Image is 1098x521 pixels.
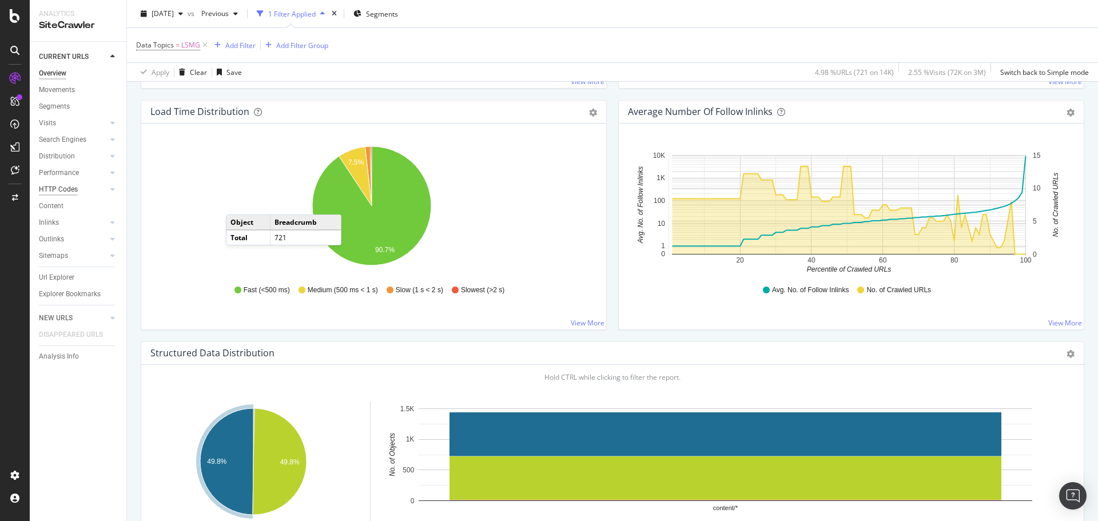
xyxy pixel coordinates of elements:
[136,63,169,81] button: Apply
[152,9,174,18] span: 2025 Aug. 28th
[308,285,378,295] span: Medium (500 ms < 1 s)
[39,312,107,324] a: NEW URLS
[39,351,79,363] div: Analysis Info
[366,9,398,18] span: Segments
[1059,482,1087,510] div: Open Intercom Messenger
[188,9,197,18] span: vs
[908,67,986,77] div: 2.55 % Visits ( 72K on 3M )
[879,256,887,264] text: 60
[152,67,169,77] div: Apply
[571,318,604,328] a: View More
[772,285,849,295] span: Avg. No. of Follow Inlinks
[210,38,256,52] button: Add Filter
[244,285,290,295] span: Fast (<500 ms)
[1033,152,1041,160] text: 15
[268,9,316,18] div: 1 Filter Applied
[996,63,1089,81] button: Switch back to Simple mode
[181,37,200,53] span: LSMG
[411,497,415,505] text: 0
[1052,173,1060,237] text: No. of Crawled URLs
[39,67,66,79] div: Overview
[654,197,665,205] text: 100
[1048,318,1082,328] a: View More
[190,67,207,77] div: Clear
[39,329,103,341] div: DISAPPEARED URLS
[628,142,1071,275] svg: A chart.
[658,220,666,228] text: 10
[388,433,396,476] text: No. of Objects
[150,142,593,275] svg: A chart.
[39,9,117,19] div: Analytics
[1033,217,1037,225] text: 5
[375,246,395,254] text: 90.7%
[661,250,665,258] text: 0
[39,288,118,300] a: Explorer Bookmarks
[349,5,403,23] button: Segments
[653,152,665,160] text: 10K
[1000,67,1089,77] div: Switch back to Simple mode
[176,40,180,50] span: =
[39,101,70,113] div: Segments
[39,84,118,96] a: Movements
[252,5,329,23] button: 1 Filter Applied
[589,109,597,117] div: gear
[150,347,274,359] div: Structured Data Distribution
[807,265,891,273] text: Percentile of Crawled URLs
[39,250,68,262] div: Sitemaps
[226,215,270,230] td: Object
[39,200,63,212] div: Content
[39,200,118,212] a: Content
[39,117,107,129] a: Visits
[39,101,118,113] a: Segments
[39,184,78,196] div: HTTP Codes
[1067,109,1075,117] div: gear
[406,435,415,443] text: 1K
[280,458,300,466] text: 49.8%
[39,272,74,284] div: Url Explorer
[174,63,207,81] button: Clear
[396,285,443,295] span: Slow (1 s < 2 s)
[329,8,339,19] div: times
[403,466,414,474] text: 500
[39,217,59,229] div: Inlinks
[461,285,504,295] span: Slowest (>2 s)
[39,233,64,245] div: Outlinks
[39,272,118,284] a: Url Explorer
[39,217,107,229] a: Inlinks
[225,40,256,50] div: Add Filter
[39,329,114,341] a: DISAPPEARED URLS
[1033,250,1037,258] text: 0
[212,63,242,81] button: Save
[270,230,341,245] td: 721
[197,9,229,18] span: Previous
[39,351,118,363] a: Analysis Info
[628,106,773,117] div: Average Number of Follow Inlinks
[276,40,328,50] div: Add Filter Group
[815,67,894,77] div: 4.98 % URLs ( 721 on 14K )
[39,150,75,162] div: Distribution
[661,242,665,250] text: 1
[39,150,107,162] a: Distribution
[39,84,75,96] div: Movements
[39,233,107,245] a: Outlinks
[39,250,107,262] a: Sitemaps
[39,134,86,146] div: Search Engines
[39,184,107,196] a: HTTP Codes
[197,5,242,23] button: Previous
[866,285,931,295] span: No. of Crawled URLs
[713,504,738,511] text: content/*
[950,256,958,264] text: 80
[39,67,118,79] a: Overview
[400,405,415,413] text: 1.5K
[136,5,188,23] button: [DATE]
[226,67,242,77] div: Save
[270,215,341,230] td: Breadcrumb
[636,166,645,244] text: Avg. No. of Follow Inlinks
[226,230,270,245] td: Total
[39,167,79,179] div: Performance
[39,312,73,324] div: NEW URLS
[39,19,117,32] div: SiteCrawler
[261,38,328,52] button: Add Filter Group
